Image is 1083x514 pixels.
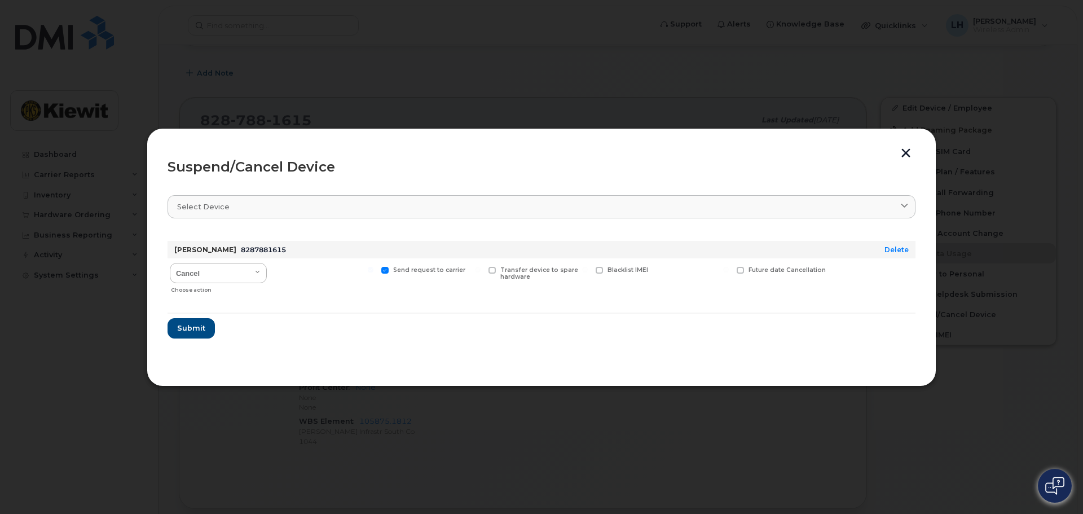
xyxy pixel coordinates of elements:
span: 8287881615 [241,245,286,254]
input: Send request to carrier [368,267,373,273]
strong: [PERSON_NAME] [174,245,236,254]
span: Blacklist IMEI [607,266,648,274]
input: Blacklist IMEI [582,267,588,273]
button: Submit [168,318,215,339]
input: Future date Cancellation [723,267,729,273]
input: Transfer device to spare hardware [475,267,481,273]
div: Choose action [171,281,267,295]
span: Transfer device to spare hardware [500,266,578,281]
span: Submit [177,323,205,333]
span: Send request to carrier [393,266,465,274]
img: Open chat [1045,477,1064,495]
div: Suspend/Cancel Device [168,160,915,174]
a: Select device [168,195,915,218]
span: Select device [177,201,230,212]
span: Future date Cancellation [749,266,826,274]
a: Delete [884,245,909,254]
